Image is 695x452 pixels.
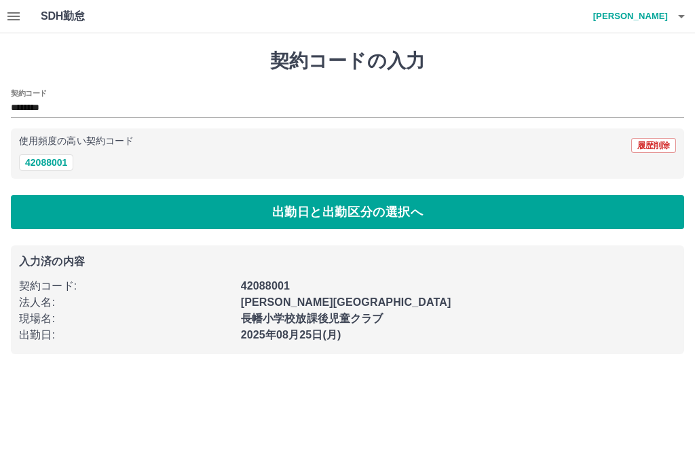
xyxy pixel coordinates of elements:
[19,294,233,311] p: 法人名 :
[19,311,233,327] p: 現場名 :
[11,88,47,99] h2: 契約コード
[241,313,383,324] b: 長幡小学校放課後児童クラブ
[19,256,676,267] p: 入力済の内容
[19,278,233,294] p: 契約コード :
[241,280,290,292] b: 42088001
[241,296,451,308] b: [PERSON_NAME][GEOGRAPHIC_DATA]
[241,329,341,341] b: 2025年08月25日(月)
[19,137,134,146] p: 使用頻度の高い契約コード
[19,154,73,171] button: 42088001
[631,138,676,153] button: 履歴削除
[11,50,684,73] h1: 契約コードの入力
[11,195,684,229] button: 出勤日と出勤区分の選択へ
[19,327,233,343] p: 出勤日 :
